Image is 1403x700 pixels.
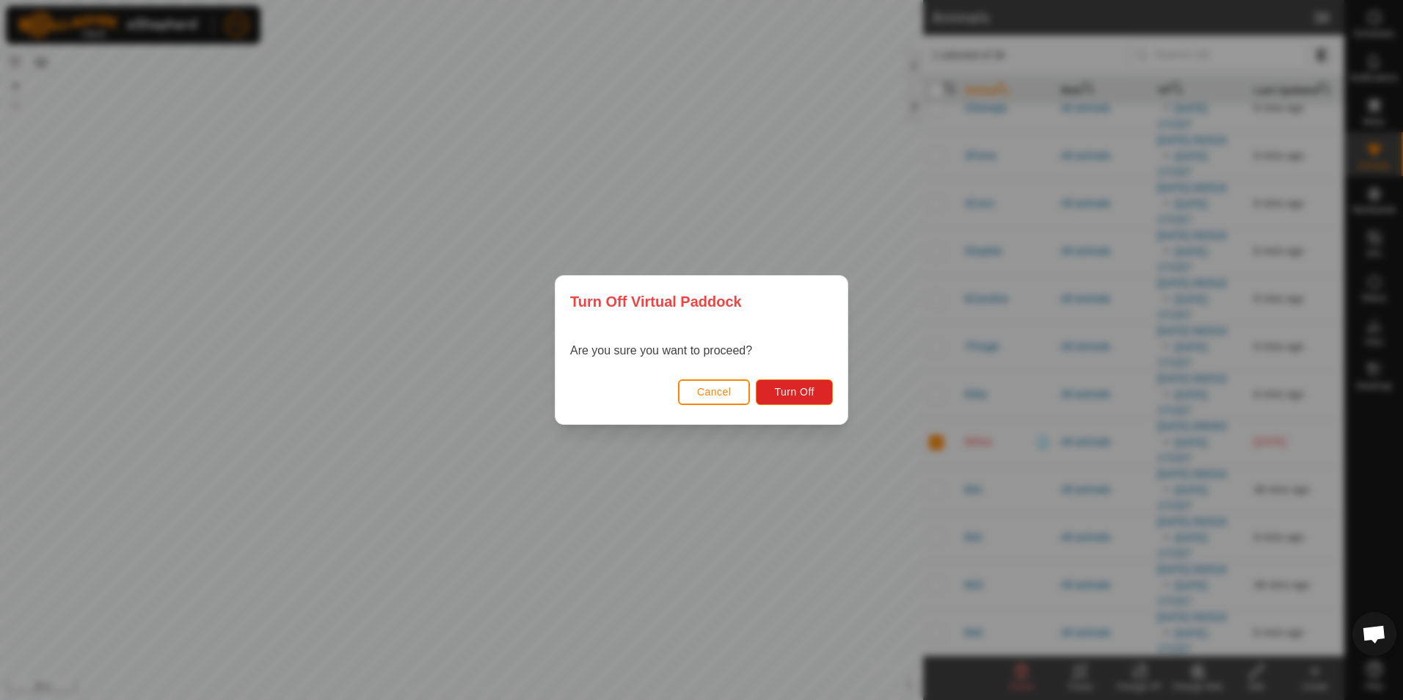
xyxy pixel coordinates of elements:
[697,386,732,398] span: Cancel
[570,342,752,360] p: Are you sure you want to proceed?
[570,291,742,313] span: Turn Off Virtual Paddock
[756,379,833,405] button: Turn Off
[678,379,751,405] button: Cancel
[1352,612,1396,656] div: Open chat
[774,386,815,398] span: Turn Off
